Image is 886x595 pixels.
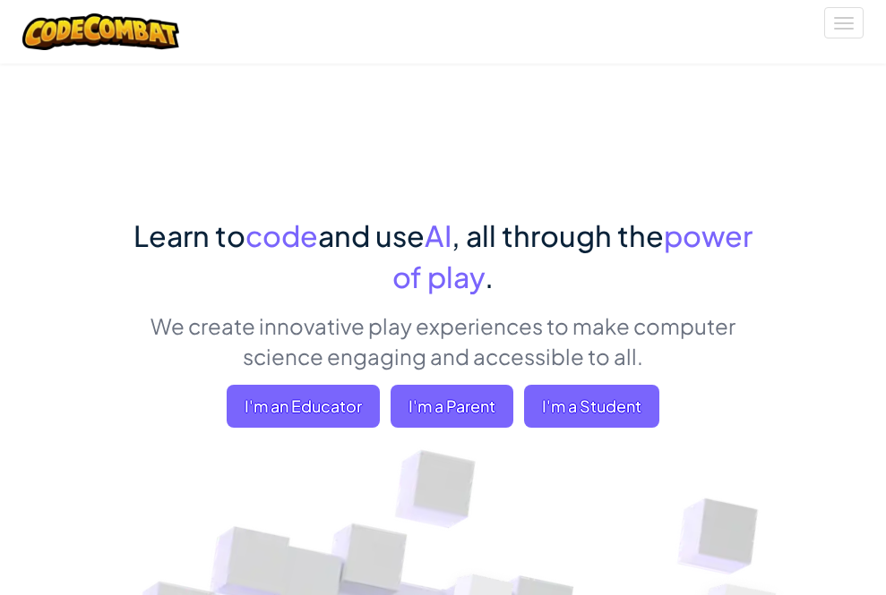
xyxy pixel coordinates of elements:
[227,385,380,428] a: I'm an Educator
[452,217,664,253] span: , all through the
[524,385,659,428] button: I'm a Student
[318,217,425,253] span: and use
[391,385,513,428] a: I'm a Parent
[425,217,452,253] span: AI
[245,217,318,253] span: code
[22,13,179,50] img: CodeCombat logo
[133,217,245,253] span: Learn to
[121,310,766,371] p: We create innovative play experiences to make computer science engaging and accessible to all.
[485,259,494,294] span: .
